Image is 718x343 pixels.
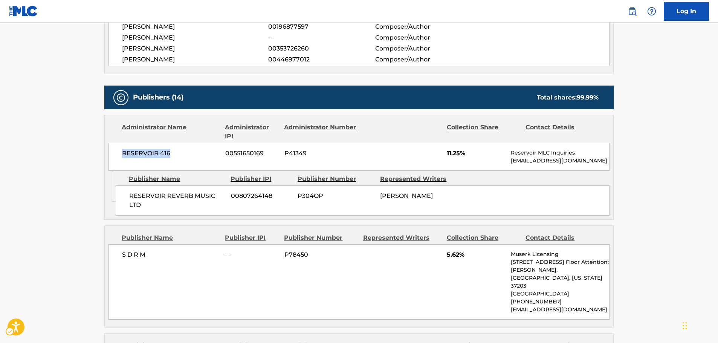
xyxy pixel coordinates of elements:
span: Composer/Author [375,33,473,42]
span: 00446977012 [268,55,375,64]
span: Composer/Author [375,22,473,31]
span: 00196877597 [268,22,375,31]
span: 00353726260 [268,44,375,53]
div: Represented Writers [363,233,441,242]
div: Drag [683,314,687,337]
p: [GEOGRAPHIC_DATA] [511,290,609,298]
div: Publisher IPI [225,233,278,242]
a: Log In [664,2,709,21]
div: Publisher Number [298,175,374,184]
span: P304OP [298,191,374,201]
div: Contact Details [526,233,599,242]
p: Muserk Licensing [511,250,609,258]
p: [STREET_ADDRESS] Floor Attention: [PERSON_NAME], [511,258,609,274]
p: Reservoir MLC Inquiries [511,149,609,157]
span: P41349 [284,149,357,158]
div: Represented Writers [380,175,457,184]
span: 5.62% [447,250,505,259]
p: [PHONE_NUMBER] [511,298,609,306]
span: -- [225,250,279,259]
span: RESERVOIR REVERB MUSIC LTD [129,191,225,210]
img: Publishers [116,93,125,102]
p: [EMAIL_ADDRESS][DOMAIN_NAME] [511,306,609,314]
div: Publisher Name [122,233,219,242]
div: Collection Share [447,123,520,141]
span: [PERSON_NAME] [122,55,268,64]
div: Total shares: [537,93,599,102]
div: Administrator Name [122,123,219,141]
div: Publisher Number [284,233,357,242]
span: 00551650169 [225,149,279,158]
div: Collection Share [447,233,520,242]
span: -- [268,33,375,42]
p: [GEOGRAPHIC_DATA], [US_STATE] 37203 [511,274,609,290]
div: Administrator Number [284,123,357,141]
div: Publisher IPI [231,175,292,184]
span: [PERSON_NAME] [380,192,433,199]
span: Composer/Author [375,55,473,64]
img: search [628,7,637,16]
h5: Publishers (14) [133,93,183,102]
div: Administrator IPI [225,123,278,141]
p: [EMAIL_ADDRESS][DOMAIN_NAME] [511,157,609,165]
span: Composer/Author [375,44,473,53]
span: 99.99 % [577,94,599,101]
div: Chat Widget [680,307,718,343]
span: P78450 [284,250,357,259]
span: 11.25% [447,149,505,158]
span: RESERVOIR 416 [122,149,220,158]
img: help [647,7,656,16]
img: MLC Logo [9,6,38,17]
span: S D R M [122,250,220,259]
span: [PERSON_NAME] [122,22,268,31]
span: [PERSON_NAME] [122,33,268,42]
div: Contact Details [526,123,599,141]
iframe: Hubspot Iframe [680,307,718,343]
span: 00807264148 [231,191,292,201]
span: [PERSON_NAME] [122,44,268,53]
div: Publisher Name [129,175,225,184]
